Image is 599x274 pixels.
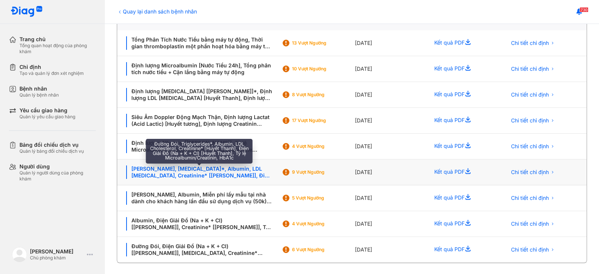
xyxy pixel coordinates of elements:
div: Quay lại danh sách bệnh nhân [117,7,197,15]
div: Chủ phòng khám [30,255,84,261]
div: Đường Đói, Điện Giải Đồ (Na + K + Cl) [[PERSON_NAME]], [MEDICAL_DATA], Creatinine* [[PERSON_NAME]... [126,243,273,256]
div: Kết quả PDF [425,159,498,185]
div: Kết quả PDF [425,82,498,108]
div: Định lượng [MEDICAL_DATA] [[PERSON_NAME]]*, Định lượng LDL [MEDICAL_DATA] [Huyết Thanh], Định lượ... [126,88,273,101]
div: [DATE] [355,134,425,159]
div: 13 Vượt ngưỡng [292,40,352,46]
div: Quản lý người dùng của phòng khám [19,170,96,182]
span: Chi tiết chỉ định [511,91,549,98]
div: Định lượng Albumin [[PERSON_NAME]], Tỷ lệ Microalbumin/Creatinin, Định lượng Creatinine [[PERSON_... [126,140,273,153]
img: logo [12,247,27,262]
div: [DATE] [355,211,425,237]
div: 8 Vượt ngưỡng [292,92,352,98]
div: Tổng quan hoạt động của phòng khám [19,43,96,55]
button: Chi tiết chỉ định [507,218,559,229]
button: Chi tiết chỉ định [507,192,559,204]
div: Người dùng [19,163,96,170]
div: Bảng đối chiếu dịch vụ [19,141,84,148]
div: Quản lý bảng đối chiếu dịch vụ [19,148,84,154]
div: Quản lý bệnh nhân [19,92,59,98]
div: [DATE] [355,159,425,185]
span: Chi tiết chỉ định [511,66,549,72]
button: Chi tiết chỉ định [507,244,559,255]
div: Kết quả PDF [425,211,498,237]
button: Chi tiết chỉ định [507,115,559,126]
div: Tổng Phân Tích Nước Tiểu bằng máy tự động, Thời gian thromboplastin một phần hoạt hóa bằng máy tự... [126,36,273,50]
div: Bệnh nhân [19,85,59,92]
button: Chi tiết chỉ định [507,89,559,100]
div: 10 Vượt ngưỡng [292,66,352,72]
button: Chi tiết chỉ định [507,141,559,152]
span: Chi tiết chỉ định [511,169,549,176]
span: Chi tiết chỉ định [511,246,549,253]
span: Chi tiết chỉ định [511,195,549,201]
div: Quản lý yêu cầu giao hàng [19,114,75,120]
div: [PERSON_NAME], [MEDICAL_DATA]*, Albumin, LDL [MEDICAL_DATA], Creatinine* [[PERSON_NAME]], Điện Gi... [126,165,273,179]
div: Kết quả PDF [425,108,498,134]
span: Chi tiết chỉ định [511,117,549,124]
div: Kết quả PDF [425,134,498,159]
span: Chi tiết chỉ định [511,143,549,150]
img: logo [10,6,43,18]
div: [DATE] [355,185,425,211]
span: Chi tiết chỉ định [511,220,549,227]
div: Định lượng Microalbumin [Nước Tiểu 24h], Tổng phân tích nước tiểu + Cặn lắng bằng máy tự động [126,62,273,76]
span: Chi tiết chỉ định [511,40,549,46]
div: [PERSON_NAME], Albumin, Miễn phí lấy mẫu tại nhà dành cho khách hàng lần đầu sử dụng dịch vụ (50k... [126,191,273,205]
div: Tạo và quản lý đơn xét nghiệm [19,70,84,76]
div: [DATE] [355,237,425,263]
div: 6 Vượt ngưỡng [292,247,352,253]
div: 9 Vượt ngưỡng [292,169,352,175]
div: Chỉ định [19,64,84,70]
div: Yêu cầu giao hàng [19,107,75,114]
div: Kết quả PDF [425,30,498,56]
div: 4 Vượt ngưỡng [292,221,352,227]
div: Kết quả PDF [425,185,498,211]
div: Trang chủ [19,36,96,43]
button: Chi tiết chỉ định [507,63,559,74]
div: 17 Vượt ngưỡng [292,118,352,124]
div: Siêu Âm Doppler Động Mạch Thận, Định lượng Lactat (Acid Lactic) [Huyết tương], Định lượng Creatin... [126,114,273,127]
span: 730 [580,7,589,12]
div: 5 Vượt ngưỡng [292,195,352,201]
div: Kết quả PDF [425,237,498,263]
div: [PERSON_NAME] [30,248,84,255]
div: [DATE] [355,30,425,56]
div: 4 Vượt ngưỡng [292,143,352,149]
div: [DATE] [355,56,425,82]
div: [DATE] [355,108,425,134]
button: Chi tiết chỉ định [507,37,559,49]
button: Chi tiết chỉ định [507,167,559,178]
div: Albumin, Điện Giải Đồ (Na + K + Cl) [[PERSON_NAME]], Creatinine* [[PERSON_NAME]], Tỷ lệ Microalbu... [126,217,273,231]
div: [DATE] [355,82,425,108]
div: Kết quả PDF [425,56,498,82]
